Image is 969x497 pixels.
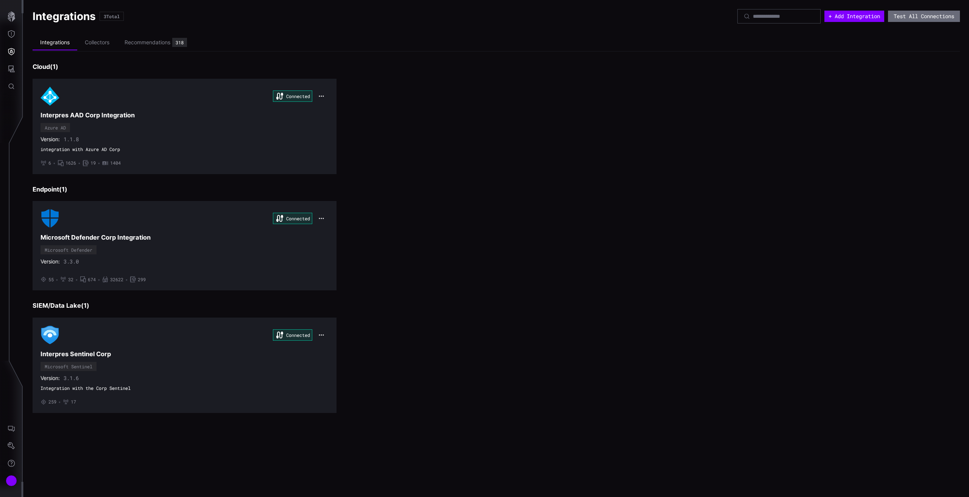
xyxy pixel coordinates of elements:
div: Microsoft Sentinel [45,364,92,369]
li: Integrations [33,35,77,50]
img: Microsoft Sentinel [41,326,59,344]
span: 674 [88,277,96,283]
h1: Integrations [33,9,96,23]
button: + Add Integration [824,11,884,22]
span: • [75,277,78,283]
span: integration with Azure AD Corp [41,146,329,153]
span: 3.1.6 [64,375,79,382]
img: Azure AD [41,87,59,106]
span: 299 [138,277,146,283]
div: Connected [273,213,312,224]
span: 259 [48,399,56,405]
span: • [125,277,128,283]
span: 19 [90,160,96,166]
span: Version: [41,136,60,143]
span: Version: [41,375,60,382]
div: Connected [273,329,312,341]
div: Recommendations [125,39,170,46]
h3: Microsoft Defender Corp Integration [41,234,329,241]
span: 3.3.0 [64,258,79,265]
span: 32622 [110,277,123,283]
div: Azure AD [45,125,66,130]
h3: SIEM/Data Lake ( 1 ) [33,302,960,310]
div: 318 [176,40,184,45]
span: • [58,399,61,405]
span: 32 [68,277,73,283]
span: • [98,160,100,166]
span: 1404 [110,160,121,166]
span: • [53,160,56,166]
span: Integration with the Corp Sentinel [41,385,329,391]
span: 1626 [65,160,76,166]
span: Version: [41,258,60,265]
span: 17 [71,399,76,405]
img: Microsoft Defender [41,209,59,228]
span: 55 [48,277,54,283]
h3: Cloud ( 1 ) [33,63,960,71]
h3: Endpoint ( 1 ) [33,185,960,193]
div: Connected [273,90,312,102]
span: • [78,160,81,166]
button: Test All Connections [888,11,960,22]
span: 1.1.8 [64,136,79,143]
div: 3 Total [104,14,120,19]
li: Collectors [77,35,117,50]
span: 6 [48,160,51,166]
div: Microsoft Defender [45,248,92,252]
h3: Interpres AAD Corp Integration [41,111,329,119]
span: • [56,277,58,283]
h3: Interpres Sentinel Corp [41,350,329,358]
span: • [98,277,100,283]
